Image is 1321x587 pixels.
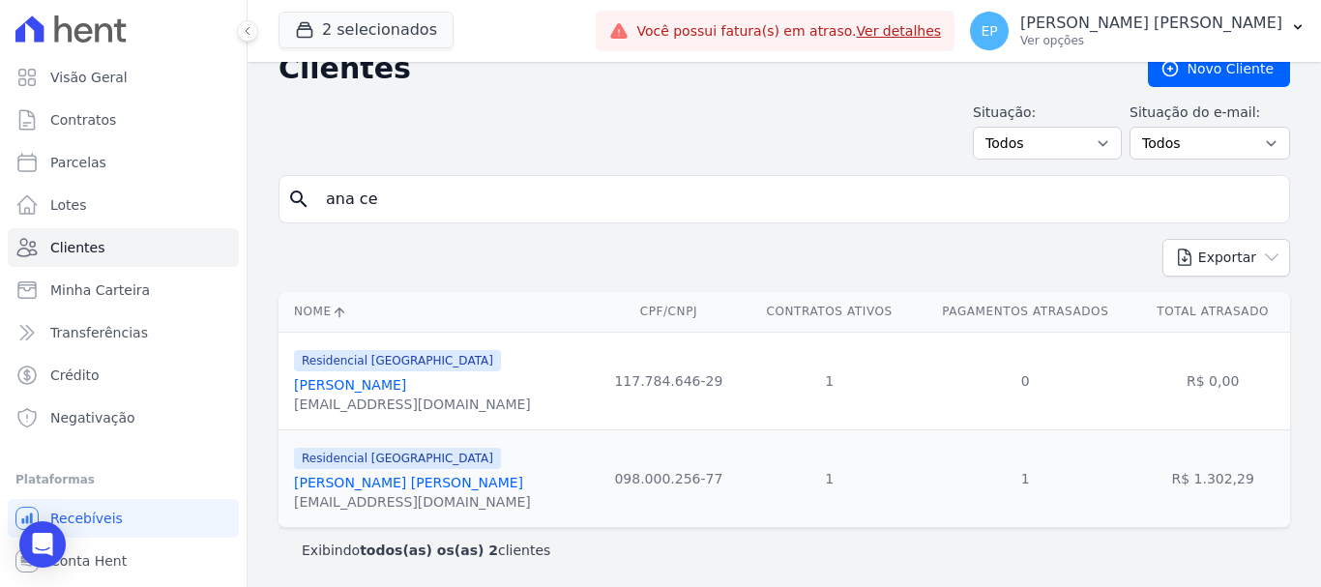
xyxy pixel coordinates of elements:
[15,468,231,491] div: Plataformas
[50,238,104,257] span: Clientes
[954,4,1321,58] button: EP [PERSON_NAME] [PERSON_NAME] Ver opções
[1130,103,1290,123] label: Situação do e-mail:
[8,398,239,437] a: Negativação
[294,448,501,469] span: Residencial [GEOGRAPHIC_DATA]
[50,195,87,215] span: Lotes
[1135,292,1290,332] th: Total Atrasado
[1162,239,1290,277] button: Exportar
[50,408,135,427] span: Negativação
[8,356,239,395] a: Crédito
[1020,14,1282,33] p: [PERSON_NAME] [PERSON_NAME]
[50,280,150,300] span: Minha Carteira
[279,292,594,332] th: Nome
[8,228,239,267] a: Clientes
[314,180,1281,219] input: Buscar por nome, CPF ou e-mail
[1135,332,1290,429] td: R$ 0,00
[8,271,239,309] a: Minha Carteira
[8,186,239,224] a: Lotes
[279,51,1117,86] h2: Clientes
[294,395,531,414] div: [EMAIL_ADDRESS][DOMAIN_NAME]
[8,101,239,139] a: Contratos
[50,551,127,571] span: Conta Hent
[279,12,454,48] button: 2 selecionados
[1135,429,1290,527] td: R$ 1.302,29
[744,292,915,332] th: Contratos Ativos
[50,366,100,385] span: Crédito
[594,429,744,527] td: 098.000.256-77
[294,377,406,393] a: [PERSON_NAME]
[636,21,941,42] span: Você possui fatura(s) em atraso.
[19,521,66,568] div: Open Intercom Messenger
[287,188,310,211] i: search
[50,323,148,342] span: Transferências
[981,24,997,38] span: EP
[915,292,1135,332] th: Pagamentos Atrasados
[973,103,1122,123] label: Situação:
[8,313,239,352] a: Transferências
[915,332,1135,429] td: 0
[744,429,915,527] td: 1
[294,350,501,371] span: Residencial [GEOGRAPHIC_DATA]
[8,58,239,97] a: Visão Geral
[294,475,523,490] a: [PERSON_NAME] [PERSON_NAME]
[50,509,123,528] span: Recebíveis
[294,492,531,512] div: [EMAIL_ADDRESS][DOMAIN_NAME]
[594,292,744,332] th: CPF/CNPJ
[360,543,498,558] b: todos(as) os(as) 2
[1020,33,1282,48] p: Ver opções
[302,541,550,560] p: Exibindo clientes
[50,153,106,172] span: Parcelas
[857,23,942,39] a: Ver detalhes
[50,68,128,87] span: Visão Geral
[744,332,915,429] td: 1
[8,143,239,182] a: Parcelas
[1148,50,1290,87] a: Novo Cliente
[8,542,239,580] a: Conta Hent
[8,499,239,538] a: Recebíveis
[594,332,744,429] td: 117.784.646-29
[915,429,1135,527] td: 1
[50,110,116,130] span: Contratos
